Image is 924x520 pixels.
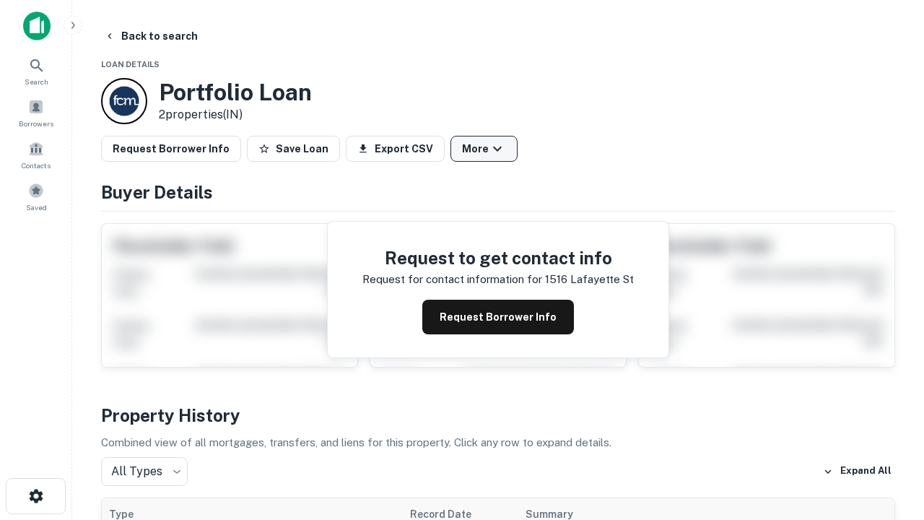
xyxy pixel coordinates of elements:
h4: Buyer Details [101,179,895,205]
button: Request Borrower Info [422,300,574,334]
p: Request for contact information for [362,271,542,288]
button: Request Borrower Info [101,136,241,162]
h3: Portfolio Loan [159,79,312,106]
span: Borrowers [19,118,53,129]
a: Contacts [4,135,68,174]
p: 2 properties (IN) [159,106,312,123]
span: Contacts [22,160,51,171]
h4: Property History [101,402,895,428]
button: Expand All [819,461,895,482]
button: Export CSV [346,136,445,162]
button: Save Loan [247,136,340,162]
img: capitalize-icon.png [23,12,51,40]
button: More [450,136,518,162]
a: Saved [4,177,68,216]
span: Search [25,76,48,87]
span: Loan Details [101,60,160,69]
iframe: Chat Widget [852,358,924,428]
div: All Types [101,457,188,486]
p: 1516 lafayette st [545,271,634,288]
button: Back to search [98,23,204,49]
h4: Request to get contact info [362,245,634,271]
a: Search [4,51,68,90]
span: Saved [26,201,47,213]
a: Borrowers [4,93,68,132]
p: Combined view of all mortgages, transfers, and liens for this property. Click any row to expand d... [101,434,895,451]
